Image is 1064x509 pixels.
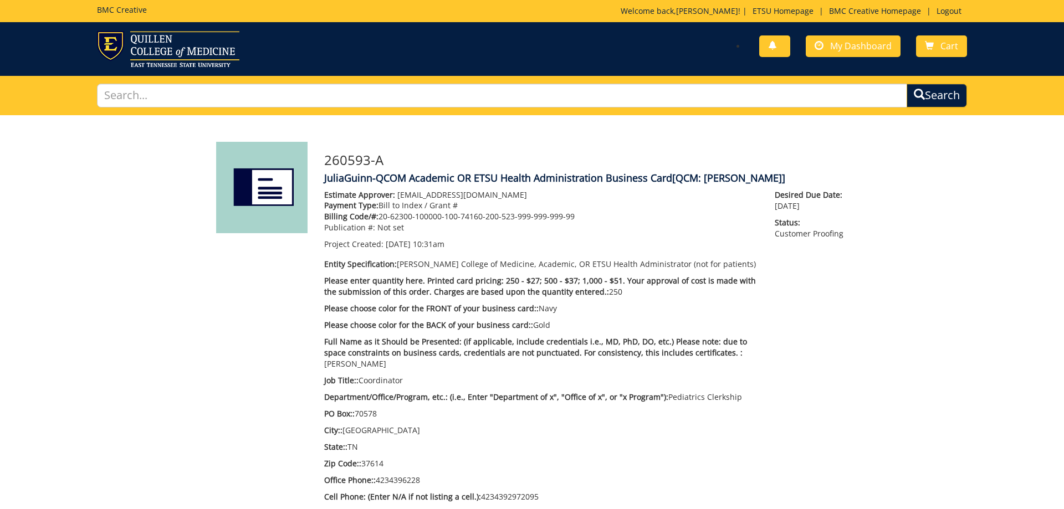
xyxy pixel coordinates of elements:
a: ETSU Homepage [747,6,819,16]
input: Search... [97,84,907,107]
span: Desired Due Date: [775,189,848,200]
p: TN [324,441,758,453]
span: City:: [324,425,342,435]
h3: 260593-A [324,153,848,167]
p: 250 [324,275,758,297]
span: Cart [940,40,958,52]
button: Search [907,84,967,107]
span: Please choose color for the BACK of your business card:: [324,320,533,330]
p: [DATE] [775,189,848,212]
p: Pediatrics Clerkship [324,392,758,403]
span: Entity Specification: [324,259,397,269]
img: Product featured image [216,142,308,233]
span: State:: [324,441,347,452]
p: 4234396228 [324,475,758,486]
span: Job Title:: [324,375,359,385]
p: [EMAIL_ADDRESS][DOMAIN_NAME] [324,189,758,200]
span: Department/Office/Program, etc.: (i.e., Enter "Department of x", "Office of x", or "x Program"): [324,392,668,402]
span: Office Phone:: [324,475,376,485]
p: Bill to Index / Grant # [324,200,758,211]
p: [GEOGRAPHIC_DATA] [324,425,758,436]
p: 37614 [324,458,758,469]
span: Billing Code/#: [324,211,378,222]
a: BMC Creative Homepage [823,6,927,16]
span: Full Name as it Should be Presented: (if applicable, include credentials i.e., MD, PhD, DO, etc.)... [324,336,747,358]
span: Please enter quantity here. Printed card pricing: 250 - $27; 500 - $37; 1,000 - $51. Your approva... [324,275,756,297]
p: Coordinator [324,375,758,386]
span: Estimate Approver: [324,189,395,200]
a: Cart [916,35,967,57]
span: Please choose color for the FRONT of your business card:: [324,303,539,313]
span: My Dashboard [830,40,892,52]
h5: BMC Creative [97,6,147,14]
span: Not set [377,222,404,233]
a: [PERSON_NAME] [676,6,738,16]
h4: JuliaGuinn-QCOM Academic OR ETSU Health Administration Business Card [324,173,848,184]
p: 70578 [324,408,758,419]
span: [QCM: [PERSON_NAME]] [672,171,785,184]
span: Project Created: [324,239,383,249]
span: Publication #: [324,222,375,233]
span: [DATE] 10:31am [386,239,444,249]
p: Navy [324,303,758,314]
a: My Dashboard [806,35,901,57]
p: [PERSON_NAME] [324,336,758,369]
span: Zip Code:: [324,458,361,469]
p: Welcome back, ! | | | [621,6,967,17]
p: [PERSON_NAME] College of Medicine, Academic, OR ETSU Health Administrator (not for patients) [324,259,758,270]
span: Payment Type: [324,200,378,210]
p: Gold [324,320,758,331]
p: 4234392972095 [324,491,758,502]
img: ETSU logo [97,31,239,67]
span: Status: [775,217,848,228]
p: 20-62300-100000-100-74160-200-523-999-999-999-99 [324,211,758,222]
a: Logout [931,6,967,16]
p: Customer Proofing [775,217,848,239]
span: Cell Phone: (Enter N/A if not listing a cell.): [324,491,481,502]
span: PO Box:: [324,408,355,419]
